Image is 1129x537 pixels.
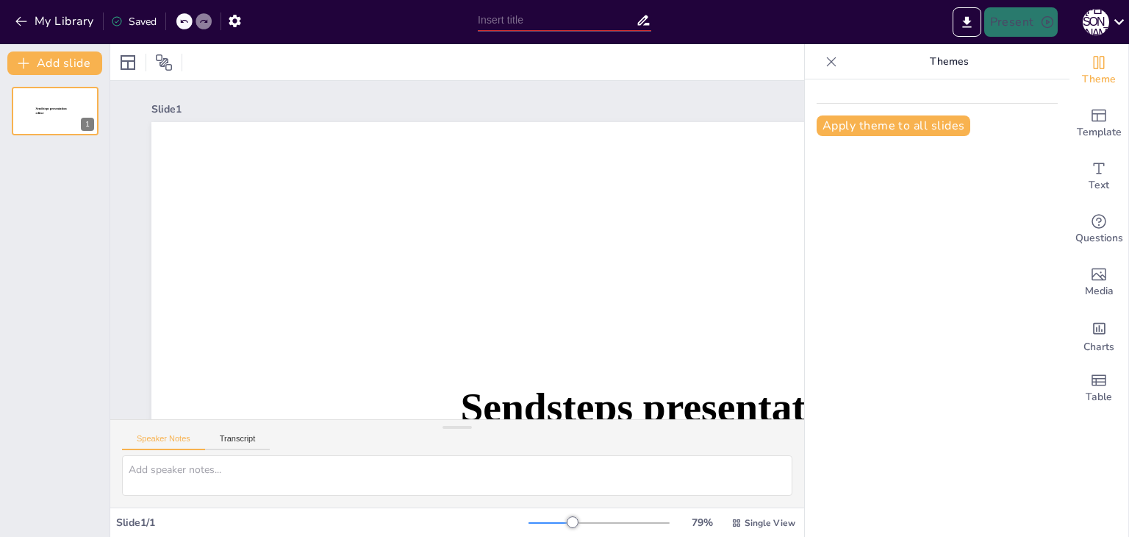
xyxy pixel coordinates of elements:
[1083,339,1114,355] span: Charts
[1069,150,1128,203] div: Add text boxes
[1083,9,1109,35] div: М [PERSON_NAME]
[1089,177,1109,193] span: Text
[1082,71,1116,88] span: Theme
[1069,309,1128,362] div: Add charts and graphs
[1086,389,1112,405] span: Table
[460,385,860,487] span: Sendsteps presentation editor
[478,10,636,31] input: Insert title
[1069,97,1128,150] div: Add ready made slides
[151,102,1112,116] div: Slide 1
[111,15,157,29] div: Saved
[116,516,528,530] div: Slide 1 / 1
[1069,362,1128,415] div: Add a table
[81,118,94,131] div: 1
[122,434,205,450] button: Speaker Notes
[11,10,100,33] button: My Library
[1069,203,1128,256] div: Get real-time input from your audience
[684,516,720,530] div: 79 %
[7,51,102,75] button: Add slide
[1069,44,1128,97] div: Change the overall theme
[984,7,1058,37] button: Present
[1077,124,1122,141] span: Template
[12,87,98,135] div: Sendsteps presentation editor1
[1069,256,1128,309] div: Add images, graphics, shapes or video
[843,44,1055,79] p: Themes
[155,54,173,71] span: Position
[205,434,270,450] button: Transcript
[1083,7,1109,37] button: М [PERSON_NAME]
[116,51,140,74] div: Layout
[817,115,970,136] button: Apply theme to all slides
[1075,230,1123,246] span: Questions
[36,107,67,115] span: Sendsteps presentation editor
[745,517,795,529] span: Single View
[1085,283,1114,299] span: Media
[953,7,981,37] button: Export to PowerPoint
